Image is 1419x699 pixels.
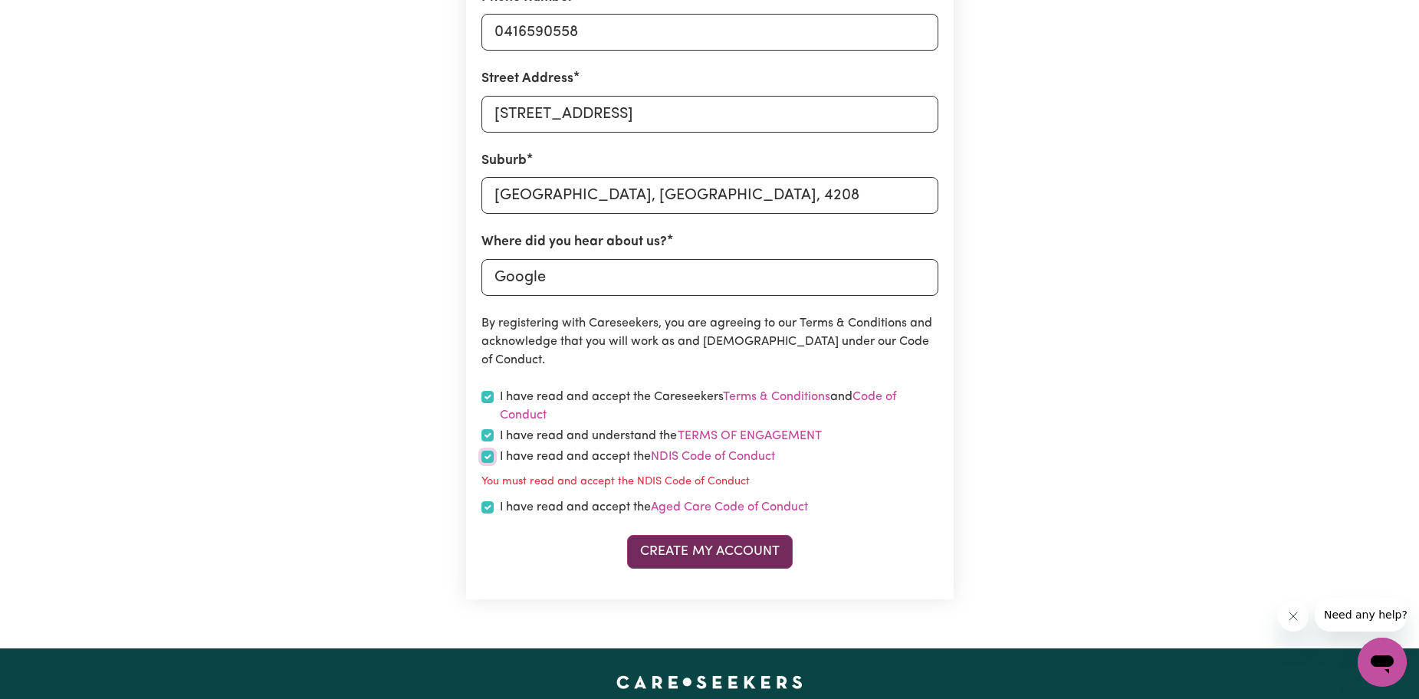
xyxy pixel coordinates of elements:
[500,498,808,517] label: I have read and accept the
[500,448,775,466] label: I have read and accept the
[481,474,750,491] p: You must read and accept the NDIS Code of Conduct
[500,391,896,422] a: Code of Conduct
[1315,598,1407,632] iframe: Message from company
[481,259,938,296] input: e.g. Google, word of mouth etc.
[481,96,938,133] input: e.g. 221B Victoria St
[627,535,793,569] button: Create My Account
[500,426,823,446] label: I have read and understand the
[481,232,667,252] label: Where did you hear about us?
[481,69,573,89] label: Street Address
[651,501,808,514] a: Aged Care Code of Conduct
[1358,638,1407,687] iframe: Button to launch messaging window
[9,11,93,23] span: Need any help?
[651,451,775,463] a: NDIS Code of Conduct
[481,14,938,51] input: e.g. 0412 345 678
[481,151,527,171] label: Suburb
[481,314,938,369] p: By registering with Careseekers, you are agreeing to our Terms & Conditions and acknowledge that ...
[677,426,823,446] button: I have read and understand the
[481,177,938,214] input: e.g. North Bondi, New South Wales
[500,388,938,425] label: I have read and accept the Careseekers and
[723,391,830,403] a: Terms & Conditions
[1278,601,1309,632] iframe: Close message
[616,676,803,688] a: Careseekers home page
